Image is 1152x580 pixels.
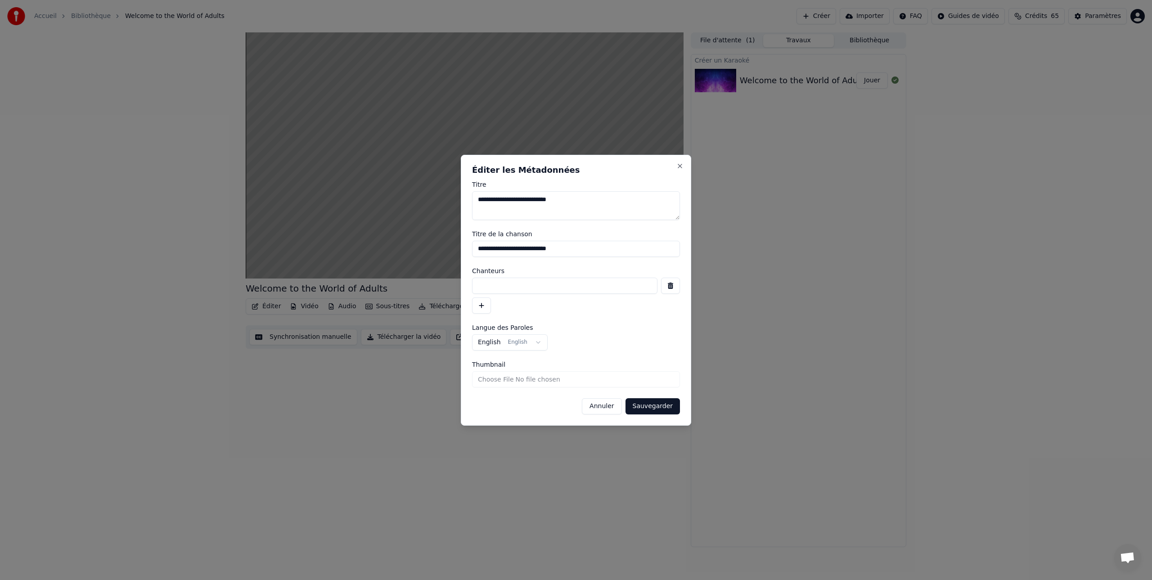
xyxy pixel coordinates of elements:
label: Chanteurs [472,268,680,274]
span: Thumbnail [472,361,505,368]
label: Titre [472,181,680,188]
button: Sauvegarder [625,398,680,414]
h2: Éditer les Métadonnées [472,166,680,174]
label: Titre de la chanson [472,231,680,237]
button: Annuler [582,398,621,414]
span: Langue des Paroles [472,324,533,331]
